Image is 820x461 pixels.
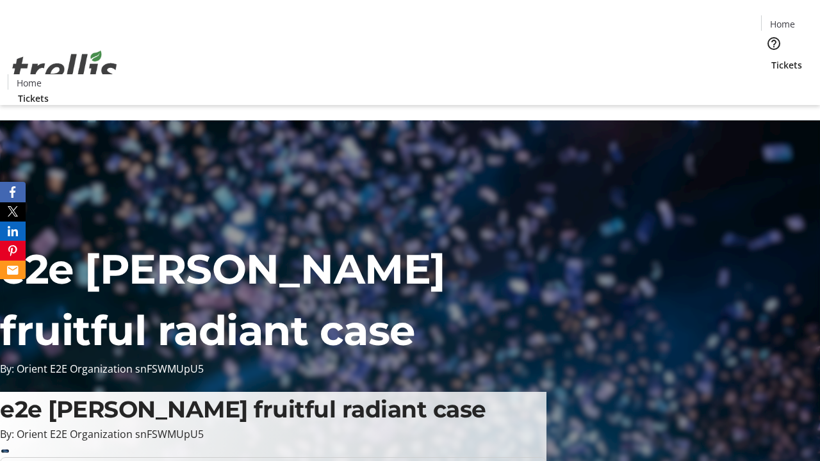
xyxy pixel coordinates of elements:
[762,17,803,31] a: Home
[18,92,49,105] span: Tickets
[8,36,122,101] img: Orient E2E Organization snFSWMUpU5's Logo
[761,58,812,72] a: Tickets
[771,58,802,72] span: Tickets
[8,92,59,105] a: Tickets
[761,31,787,56] button: Help
[761,72,787,97] button: Cart
[8,76,49,90] a: Home
[770,17,795,31] span: Home
[17,76,42,90] span: Home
